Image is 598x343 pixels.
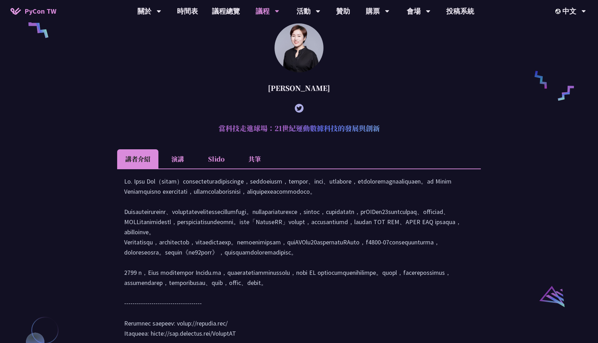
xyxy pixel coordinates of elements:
[117,149,158,169] li: 講者介紹
[117,118,481,139] h2: 當科技走進球場：21世紀運動數據科技的發展與創新
[24,6,56,16] span: PyCon TW
[3,2,63,20] a: PyCon TW
[10,8,21,15] img: Home icon of PyCon TW 2025
[275,23,323,72] img: 林滿新
[117,78,481,99] div: [PERSON_NAME]
[197,149,235,169] li: Slido
[158,149,197,169] li: 演講
[235,149,274,169] li: 共筆
[555,9,562,14] img: Locale Icon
